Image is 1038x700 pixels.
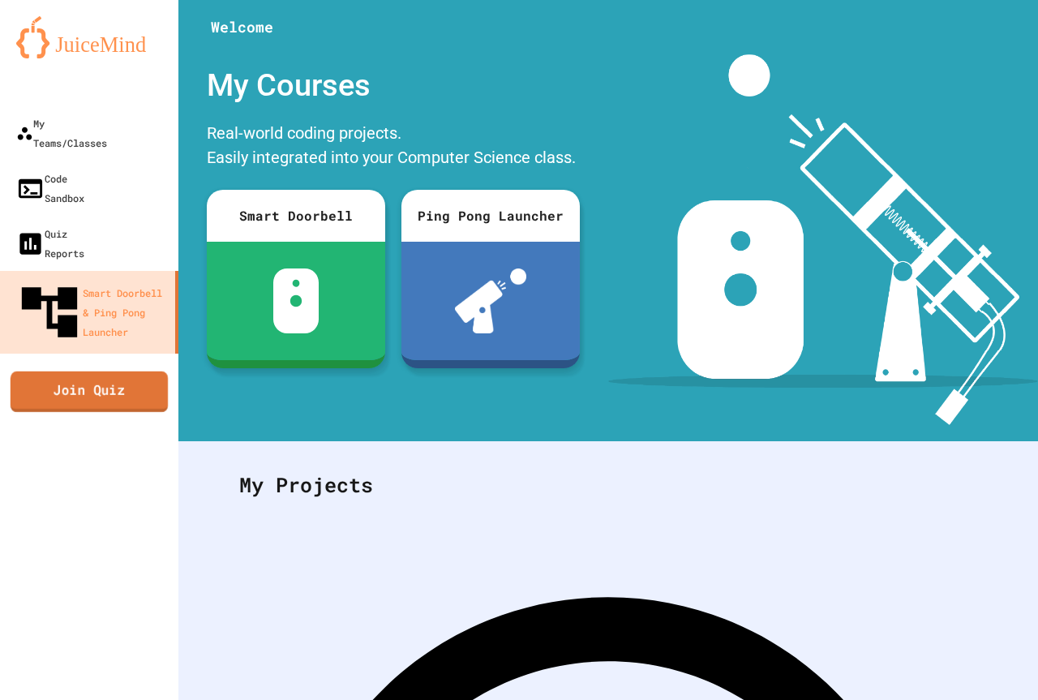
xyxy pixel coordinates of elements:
img: ppl-with-ball.png [455,268,527,333]
div: My Teams/Classes [16,114,107,152]
div: Smart Doorbell [207,190,385,242]
div: Ping Pong Launcher [401,190,580,242]
img: sdb-white.svg [273,268,320,333]
img: logo-orange.svg [16,16,162,58]
div: Code Sandbox [16,169,84,208]
div: Smart Doorbell & Ping Pong Launcher [16,279,169,346]
div: Quiz Reports [16,224,84,263]
div: My Courses [199,54,588,117]
div: Real-world coding projects. Easily integrated into your Computer Science class. [199,117,588,178]
a: Join Quiz [11,371,168,411]
div: My Projects [223,453,993,517]
img: banner-image-my-projects.png [608,54,1038,425]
